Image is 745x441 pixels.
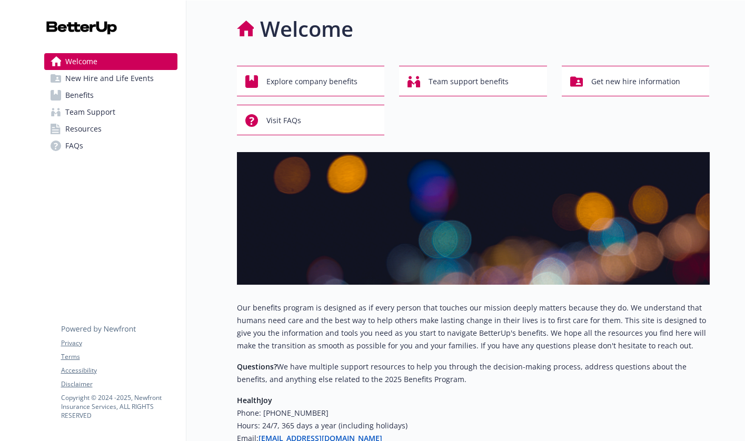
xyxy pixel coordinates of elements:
img: overview page banner [237,152,710,285]
a: Accessibility [61,366,177,375]
a: Benefits [44,87,177,104]
span: Get new hire information [591,72,680,92]
span: Resources [65,121,102,137]
span: New Hire and Life Events [65,70,154,87]
p: We have multiple support resources to help you through the decision-making process, address quest... [237,360,710,386]
p: Copyright © 2024 - 2025 , Newfront Insurance Services, ALL RIGHTS RESERVED [61,393,177,420]
a: Resources [44,121,177,137]
h6: Phone: [PHONE_NUMBER] [237,407,710,419]
button: Visit FAQs [237,105,385,135]
span: Team support benefits [429,72,509,92]
button: Team support benefits [399,66,547,96]
a: FAQs [44,137,177,154]
strong: HealthJoy [237,395,272,405]
a: Privacy [61,338,177,348]
h1: Welcome [260,13,353,45]
a: New Hire and Life Events [44,70,177,87]
a: Team Support [44,104,177,121]
button: Explore company benefits [237,66,385,96]
a: Welcome [44,53,177,70]
a: Disclaimer [61,379,177,389]
a: Terms [61,352,177,362]
strong: Questions? [237,362,277,372]
span: Welcome [65,53,97,70]
button: Get new hire information [562,66,710,96]
span: Explore company benefits [266,72,357,92]
h6: Hours: 24/7, 365 days a year (including holidays)​ [237,419,710,432]
span: Team Support [65,104,115,121]
span: FAQs [65,137,83,154]
span: Visit FAQs [266,111,301,131]
span: Benefits [65,87,94,104]
p: Our benefits program is designed as if every person that touches our mission deeply matters becau... [237,302,710,352]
